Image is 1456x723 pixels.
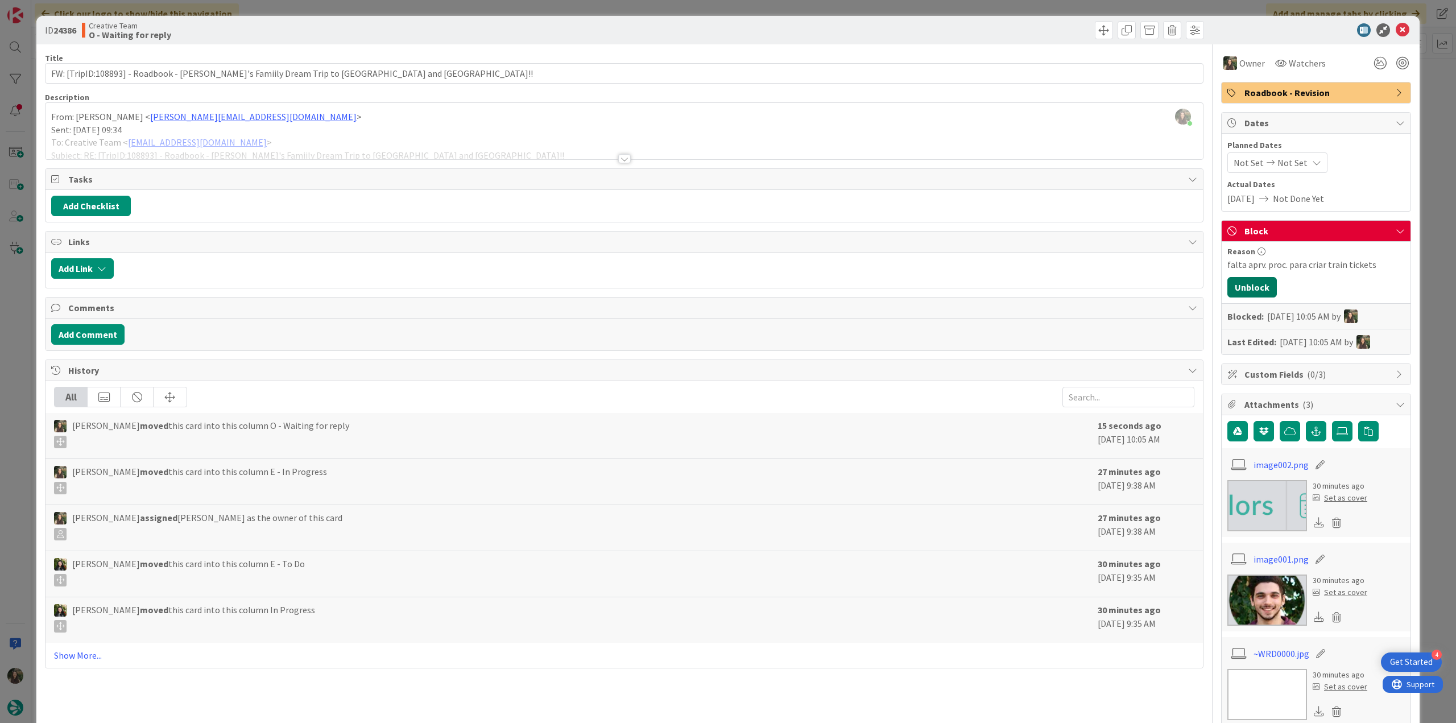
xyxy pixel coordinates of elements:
[1227,258,1405,271] div: falta aprv. proc. para criar train tickets
[1267,309,1358,323] div: [DATE] 10:05 AM by
[1098,419,1194,453] div: [DATE] 10:05 AM
[150,111,357,122] a: [PERSON_NAME][EMAIL_ADDRESS][DOMAIN_NAME]
[72,603,315,633] span: [PERSON_NAME] this card into this column In Progress
[1098,603,1194,637] div: [DATE] 9:35 AM
[54,512,67,524] img: IG
[54,558,67,571] img: BC
[1098,466,1161,477] b: 27 minutes ago
[1244,224,1390,238] span: Block
[68,301,1182,315] span: Comments
[45,53,63,63] label: Title
[45,92,89,102] span: Description
[24,2,52,15] span: Support
[140,558,168,569] b: moved
[1223,56,1237,70] img: IG
[140,466,168,477] b: moved
[54,604,67,617] img: BC
[1273,192,1324,205] span: Not Done Yet
[1277,156,1308,170] span: Not Set
[1313,704,1325,719] div: Download
[55,387,88,407] div: All
[1254,647,1309,660] a: ~WRD0000.jpg
[72,465,327,494] span: [PERSON_NAME] this card into this column E - In Progress
[140,604,168,615] b: moved
[1244,116,1390,130] span: Dates
[1227,247,1255,255] span: Reason
[1313,515,1325,530] div: Download
[54,466,67,478] img: IG
[1381,652,1442,672] div: Open Get Started checklist, remaining modules: 4
[1227,139,1405,151] span: Planned Dates
[1356,335,1370,349] img: IG
[1313,610,1325,625] div: Download
[72,557,305,586] span: [PERSON_NAME] this card into this column E - To Do
[72,419,349,448] span: [PERSON_NAME] this card into this column O - Waiting for reply
[1098,558,1161,569] b: 30 minutes ago
[51,324,125,345] button: Add Comment
[1313,681,1367,693] div: Set as cover
[1313,669,1367,681] div: 30 minutes ago
[53,24,76,36] b: 24386
[1390,656,1433,668] div: Get Started
[140,512,177,523] b: assigned
[51,258,114,279] button: Add Link
[54,420,67,432] img: IG
[1313,586,1367,598] div: Set as cover
[1244,367,1390,381] span: Custom Fields
[1254,552,1309,566] a: image001.png
[1227,335,1276,349] b: Last Edited:
[1254,458,1309,472] a: image002.png
[1289,56,1326,70] span: Watchers
[54,648,1194,662] a: Show More...
[72,511,342,540] span: [PERSON_NAME] [PERSON_NAME] as the owner of this card
[1098,557,1194,591] div: [DATE] 9:35 AM
[89,30,171,39] b: O - Waiting for reply
[1098,604,1161,615] b: 30 minutes ago
[1062,387,1194,407] input: Search...
[1227,179,1405,191] span: Actual Dates
[68,235,1182,249] span: Links
[1244,86,1390,100] span: Roadbook - Revision
[1227,192,1255,205] span: [DATE]
[68,363,1182,377] span: History
[1098,512,1161,523] b: 27 minutes ago
[1098,465,1194,499] div: [DATE] 9:38 AM
[1344,309,1358,323] img: IG
[51,123,1197,137] p: Sent: [DATE] 09:34
[1239,56,1265,70] span: Owner
[1227,309,1264,323] b: Blocked:
[1098,511,1194,545] div: [DATE] 9:38 AM
[1280,335,1370,349] div: [DATE] 10:05 AM by
[1313,480,1367,492] div: 30 minutes ago
[140,420,168,431] b: moved
[45,23,76,37] span: ID
[1313,492,1367,504] div: Set as cover
[51,110,1197,123] p: From: [PERSON_NAME] < >
[45,63,1203,84] input: type card name here...
[1234,156,1264,170] span: Not Set
[1307,369,1326,380] span: ( 0/3 )
[1098,420,1161,431] b: 15 seconds ago
[51,196,131,216] button: Add Checklist
[1227,277,1277,298] button: Unblock
[1313,575,1367,586] div: 30 minutes ago
[68,172,1182,186] span: Tasks
[1175,109,1191,125] img: 0riiWcpNYxeD57xbJhM7U3fMlmnERAK7.webp
[1432,650,1442,660] div: 4
[89,21,171,30] span: Creative Team
[1244,398,1390,411] span: Attachments
[1302,399,1313,410] span: ( 3 )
